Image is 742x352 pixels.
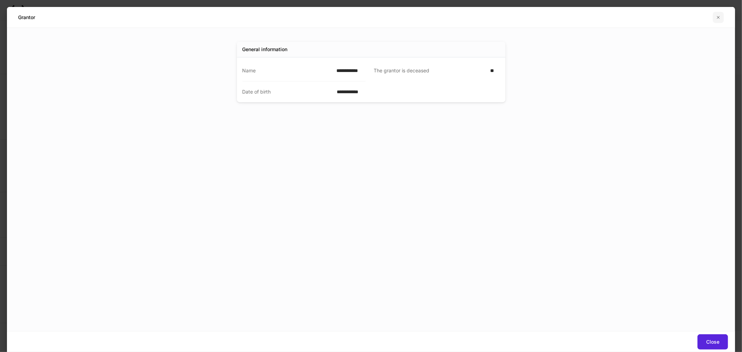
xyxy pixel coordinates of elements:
[706,338,719,345] div: Close
[374,67,486,74] div: The grantor is deceased
[697,334,728,350] button: Close
[242,88,333,95] div: Date of birth
[242,67,333,74] div: Name
[18,14,35,21] h5: Grantor
[242,46,288,53] div: General information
